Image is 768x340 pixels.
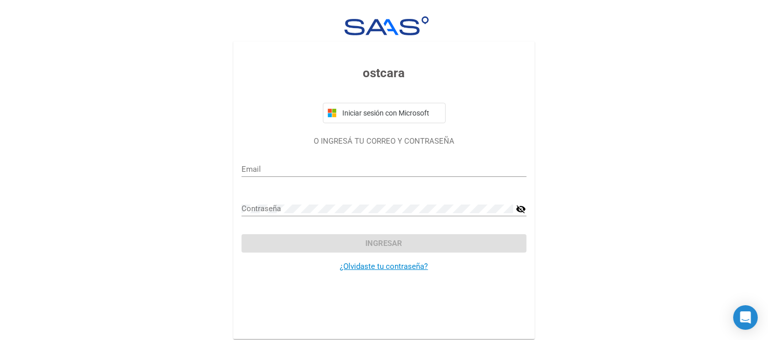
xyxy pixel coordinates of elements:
span: Ingresar [366,239,403,248]
mat-icon: visibility_off [516,203,526,215]
button: Ingresar [242,234,526,253]
div: Open Intercom Messenger [733,305,758,330]
h3: ostcara [242,64,526,82]
button: Iniciar sesión con Microsoft [323,103,446,123]
a: ¿Olvidaste tu contraseña? [340,262,428,271]
span: Iniciar sesión con Microsoft [341,109,441,117]
p: O INGRESÁ TU CORREO Y CONTRASEÑA [242,135,526,147]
